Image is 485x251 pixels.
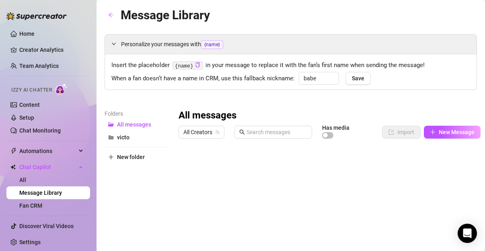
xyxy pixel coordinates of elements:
a: Settings [19,239,41,245]
a: All [19,177,26,183]
span: Insert the placeholder in your message to replace it with the fan’s first name when sending the m... [111,61,470,70]
a: Creator Analytics [19,43,84,56]
article: Message Library [121,6,210,24]
span: victo [117,134,129,141]
span: {name} [201,40,223,49]
span: thunderbolt [10,148,17,154]
a: Fan CRM [19,202,42,209]
span: copy [195,62,200,67]
span: Izzy AI Chatter [11,86,52,94]
img: logo-BBDzfeDw.svg [6,12,67,20]
button: New folder [105,151,169,163]
span: Save [352,75,364,82]
button: New Message [424,126,481,139]
span: All Creators [183,126,220,138]
span: plus [430,129,436,135]
span: Chat Copilot [19,161,76,173]
img: Chat Copilot [10,164,16,170]
span: Personalize your messages with [121,40,470,49]
div: Personalize your messages with{name} [105,35,477,54]
span: folder [108,135,114,140]
button: All messages [105,118,169,131]
span: New folder [117,154,145,160]
a: Home [19,31,35,37]
button: victo [105,131,169,144]
span: All messages [117,121,151,128]
div: Open Intercom Messenger [458,224,477,243]
input: Search messages [247,128,307,137]
a: Chat Monitoring [19,127,61,134]
a: Team Analytics [19,63,59,69]
span: New Message [439,129,475,135]
article: Has media [322,125,349,130]
span: arrow-left [108,12,114,18]
a: Setup [19,114,34,121]
span: When a fan doesn’t have a name in CRM, use this fallback nickname: [111,74,295,84]
span: team [215,130,220,135]
button: Save [345,72,371,85]
article: Folders [105,109,169,118]
span: search [239,129,245,135]
span: expanded [111,41,116,46]
a: Message Library [19,190,62,196]
a: Content [19,102,40,108]
span: folder-open [108,122,114,127]
h3: All messages [179,109,236,122]
span: Automations [19,145,76,157]
img: AI Chatter [55,83,68,95]
a: Discover Viral Videos [19,223,74,229]
button: Click to Copy [195,62,200,68]
code: {name} [173,61,203,70]
button: Import [382,126,421,139]
span: plus [108,154,114,160]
